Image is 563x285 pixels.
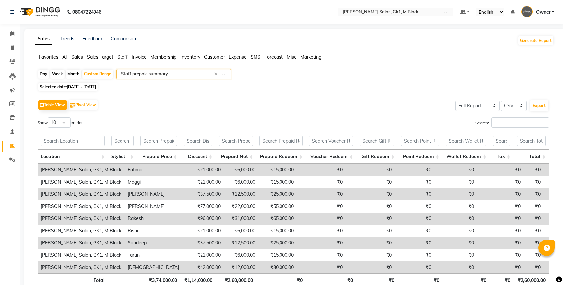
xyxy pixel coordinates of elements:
td: ₹0 [395,237,435,249]
td: ₹0 [524,176,544,188]
td: ₹0 [477,176,524,188]
button: Table View [38,100,67,110]
td: ₹0 [477,261,524,273]
td: [PERSON_NAME] Salon, GK1, M Block [38,225,124,237]
td: ₹0 [297,237,346,249]
td: ₹0 [346,225,395,237]
td: ₹0 [297,249,346,261]
input: Search Total [517,136,546,146]
td: ₹0 [435,225,477,237]
img: Owner [521,6,533,17]
td: ₹0 [435,213,477,225]
td: ₹0 [297,261,346,273]
th: Prepaid Redeem: activate to sort column ascending [256,150,306,164]
th: Tax: activate to sort column ascending [490,150,514,164]
img: pivot.png [70,103,75,108]
td: Fatima [124,164,182,176]
td: ₹0 [435,261,477,273]
td: ₹0 [477,200,524,213]
td: ₹0 [297,200,346,213]
td: Rishi [124,225,182,237]
td: Rakesh [124,213,182,225]
button: Generate Report [518,36,553,45]
span: Favorites [39,54,58,60]
td: ₹0 [477,249,524,261]
span: [DATE] - [DATE] [67,84,96,89]
td: Maggi [124,176,182,188]
td: ₹0 [395,213,435,225]
span: Clear all [214,71,220,78]
td: ₹77,000.00 [182,200,224,213]
td: [PERSON_NAME] [124,188,182,200]
td: [PERSON_NAME] Salon, GK1, M Block [38,188,124,200]
a: Sales [35,33,52,45]
th: Voucher Redeem: activate to sort column ascending [306,150,357,164]
td: ₹0 [477,164,524,176]
td: ₹15,000.00 [258,249,297,261]
td: ₹0 [297,188,346,200]
td: ₹0 [346,176,395,188]
td: ₹0 [395,164,435,176]
td: [PERSON_NAME] Salon, GK1, M Block [38,237,124,249]
td: ₹0 [346,200,395,213]
span: Marketing [300,54,321,60]
td: ₹0 [395,200,435,213]
td: ₹31,000.00 [224,213,258,225]
input: Search Tax [493,136,510,146]
th: Prepaid Price: activate to sort column ascending [137,150,180,164]
button: Pivot View [69,100,98,110]
td: ₹55,000.00 [258,200,297,213]
span: Sales Target [87,54,113,60]
label: Search: [475,117,549,128]
td: [PERSON_NAME] [124,200,182,213]
img: logo [17,3,62,21]
td: [PERSON_NAME] Salon, GK1, M Block [38,200,124,213]
td: ₹0 [524,249,544,261]
input: Search Prepaid Price [140,136,177,146]
td: Sandeep [124,237,182,249]
td: ₹0 [395,225,435,237]
td: ₹0 [395,176,435,188]
td: ₹0 [297,225,346,237]
td: ₹0 [435,164,477,176]
th: Total: activate to sort column ascending [514,150,549,164]
td: ₹30,000.00 [258,261,297,273]
th: Point Redeem: activate to sort column ascending [398,150,442,164]
b: 08047224946 [72,3,101,21]
td: ₹6,000.00 [224,249,258,261]
input: Search Discount [184,136,212,146]
td: ₹22,000.00 [224,200,258,213]
td: ₹6,000.00 [224,164,258,176]
span: Customer [204,54,225,60]
td: ₹12,500.00 [224,188,258,200]
td: ₹0 [346,213,395,225]
input: Search Wallet Redeem [446,136,486,146]
select: Showentries [48,117,71,128]
a: Trends [60,36,74,42]
td: ₹12,000.00 [224,261,258,273]
td: [PERSON_NAME] Salon, GK1, M Block [38,249,124,261]
label: Show entries [38,117,83,128]
td: ₹42,000.00 [182,261,224,273]
td: ₹15,000.00 [258,225,297,237]
td: ₹15,000.00 [258,176,297,188]
td: ₹0 [435,176,477,188]
td: ₹6,000.00 [224,225,258,237]
th: Discount: activate to sort column ascending [180,150,216,164]
td: ₹0 [524,213,544,225]
th: Wallet Redeem: activate to sort column ascending [442,150,490,164]
th: Prepaid Net: activate to sort column ascending [216,150,256,164]
td: ₹0 [477,213,524,225]
td: [PERSON_NAME] Salon, GK1, M Block [38,176,124,188]
td: ₹0 [395,188,435,200]
td: ₹0 [477,188,524,200]
td: ₹0 [524,237,544,249]
input: Search Prepaid Net [219,136,253,146]
span: Sales [71,54,83,60]
span: Misc [287,54,296,60]
td: ₹0 [297,176,346,188]
span: Staff [117,54,128,60]
td: [PERSON_NAME] Salon, GK1, M Block [38,213,124,225]
td: ₹15,000.00 [258,164,297,176]
input: Search Prepaid Redeem [259,136,303,146]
